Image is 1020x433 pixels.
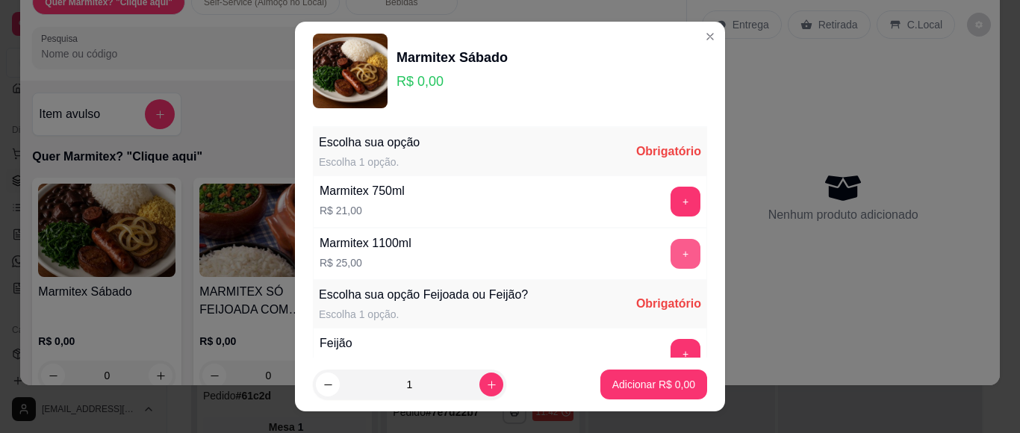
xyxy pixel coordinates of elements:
[671,339,700,369] button: add
[319,134,420,152] div: Escolha sua opção
[320,355,356,370] p: R$ 0,00
[397,47,508,68] div: Marmitex Sábado
[319,307,528,322] div: Escolha 1 opção.
[320,203,405,218] p: R$ 21,00
[319,155,420,169] div: Escolha 1 opção.
[636,295,701,313] div: Obrigatório
[698,25,722,49] button: Close
[600,370,707,399] button: Adicionar R$ 0,00
[636,143,701,161] div: Obrigatório
[320,182,405,200] div: Marmitex 750ml
[320,255,411,270] p: R$ 25,00
[319,286,528,304] div: Escolha sua opção Feijoada ou Feijão?
[320,334,356,352] div: Feijão
[612,377,695,392] p: Adicionar R$ 0,00
[313,34,388,108] img: product-image
[397,71,508,92] p: R$ 0,00
[320,234,411,252] div: Marmitex 1100ml
[479,373,503,396] button: increase-product-quantity
[671,187,700,216] button: add
[316,373,340,396] button: decrease-product-quantity
[671,239,700,269] button: add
